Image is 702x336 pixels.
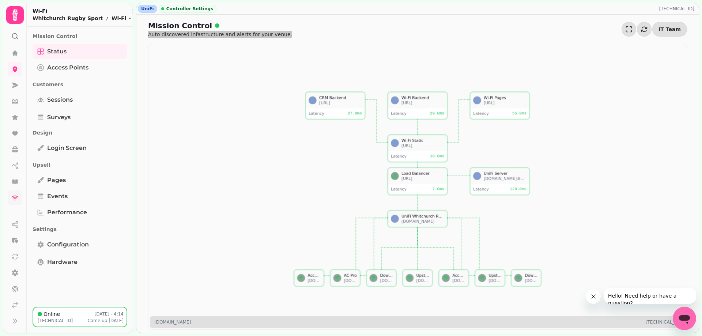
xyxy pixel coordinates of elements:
div: Latency [473,186,505,192]
span: Mission Control [148,20,212,31]
span: IT Team [658,27,681,32]
div: Load Balancer [401,171,444,176]
p: Design [33,126,127,139]
button: Wi-Fi Pages[URL]Latency55.0ms [470,92,529,119]
button: Wi-Fi Backend[URL]Latency29.0ms [388,92,447,119]
p: Online [44,310,60,318]
span: Hardware [47,258,78,267]
div: [DOMAIN_NAME]:8443 [484,176,526,181]
div: AC Pro [344,273,357,278]
p: [TECHNICAL_ID] [659,6,697,12]
div: [URL] [401,100,444,105]
span: Events [47,192,68,201]
nav: breadcrumb [33,15,132,22]
button: Upstairs Hallway[DOMAIN_NAME] [475,270,505,286]
div: [DOMAIN_NAME] [307,278,321,283]
div: [URL] [484,100,526,105]
div: [DOMAIN_NAME] [525,278,538,283]
button: Online[DATE] - 4:14[TECHNICAL_ID]Came up[DATE] [33,307,127,327]
div: Latency [391,186,422,192]
p: [DATE] - 4:14 [95,311,124,317]
div: [URL] [401,176,444,181]
a: Hardware [33,255,127,269]
div: Access Point [452,273,465,278]
a: Sessions [33,93,127,107]
div: UniFi Whitchurch Rugby Sports and Social Club [401,214,444,219]
div: 55.0 ms [512,111,526,116]
nav: Tabs [27,27,133,307]
iframe: Button to launch messaging window, conversation in progress [673,307,696,330]
p: Settings [33,223,127,236]
div: 27.0 ms [348,111,362,116]
div: 128.0 ms [510,186,526,192]
div: Wi-Fi Pages [484,95,526,100]
a: Surveys [33,110,127,125]
div: 29.0 ms [430,111,444,116]
button: Wi-Fi [112,15,132,22]
p: Customers [33,78,127,91]
a: Access Points [33,60,127,75]
a: Login screen [33,141,127,155]
div: [DOMAIN_NAME] [380,278,393,283]
span: Status [47,47,67,56]
div: Latency [391,154,422,159]
button: Load Balancer[URL]Latency7.0ms [388,168,447,195]
span: Access Points [47,63,88,72]
h2: Wi-Fi [33,7,132,15]
span: Sessions [47,95,73,104]
div: Upstairs Hallway [488,273,502,278]
p: [TECHNICAL_ID] [646,319,681,325]
button: Upstairs Hall[DOMAIN_NAME] [403,270,433,286]
span: Login screen [47,144,87,152]
div: [DOMAIN_NAME] [452,278,465,283]
p: Auto discovered infastructure and alerts for your venue. [148,31,292,38]
div: 7.0 ms [432,186,444,192]
p: [TECHNICAL_ID] [38,318,73,324]
button: UniFi Server[DOMAIN_NAME]:8443Latency128.0ms [470,168,529,195]
p: Whitchurch Rugby Sports and Social Club [33,15,103,22]
span: Hello! Need help or have a question? [4,5,73,18]
span: Performance [47,208,87,217]
span: Configuration [47,240,89,249]
div: Wi-Fi Static [401,138,444,143]
button: Wi-Fi Static[URL]Latency18.0ms [388,135,447,162]
iframe: Close message [586,289,601,304]
div: CRM Backend [319,95,362,100]
div: [URL] [319,100,362,105]
span: [DATE] [109,318,124,323]
a: Events [33,189,127,204]
p: Mission Control [33,30,127,43]
span: Came up [88,318,107,323]
div: [DOMAIN_NAME] [488,278,502,283]
button: Access Point[DOMAIN_NAME] [294,270,324,286]
span: Pages [47,176,66,185]
div: Downstairs Lounge [380,273,393,278]
a: Pages [33,173,127,188]
div: [DOMAIN_NAME] [401,219,444,224]
div: Latency [391,111,422,116]
div: [URL] [401,143,444,148]
div: Latency [309,111,340,116]
div: Downstairs Main Bar [525,273,538,278]
button: UniFi Whitchurch Rugby Sports and Social Club[DOMAIN_NAME] [388,211,447,227]
div: Wi-Fi Backend [401,95,444,100]
p: [DOMAIN_NAME] [154,319,191,325]
a: Configuration [33,237,127,252]
button: Access Point[DOMAIN_NAME] [439,270,469,286]
a: Status [33,44,127,59]
span: Surveys [47,113,71,122]
div: UniFi [138,5,157,13]
button: Downstairs Main Bar[DOMAIN_NAME] [512,270,541,286]
div: Access Point [307,273,321,278]
div: UniFi Server [484,171,526,176]
a: Performance [33,205,127,220]
span: Controller Settings [166,6,214,12]
button: CRM Backend[URL]Latency27.0ms [306,92,365,119]
button: IT Team [652,22,687,37]
div: Latency [473,111,505,116]
p: Upsell [33,158,127,171]
div: 18.0 ms [430,154,444,159]
button: AC Pro[DOMAIN_NAME] [331,270,360,286]
div: [DOMAIN_NAME] [344,278,357,283]
button: Downstairs Lounge[DOMAIN_NAME] [367,270,396,286]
